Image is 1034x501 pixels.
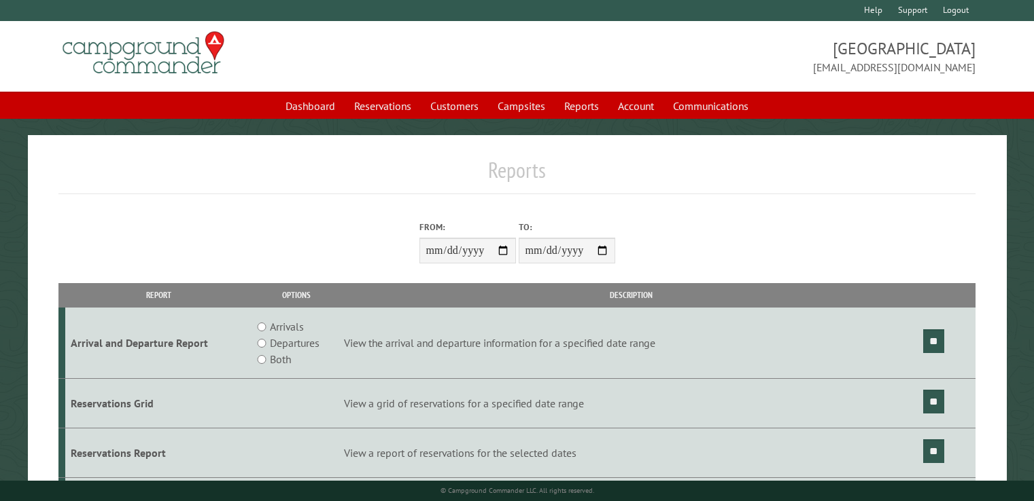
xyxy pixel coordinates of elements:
a: Campsites [489,93,553,119]
label: To: [519,221,615,234]
td: View the arrival and departure information for a specified date range [342,308,921,379]
td: Arrival and Departure Report [65,308,252,379]
img: Campground Commander [58,26,228,79]
td: Reservations Report [65,428,252,477]
a: Reservations [346,93,419,119]
a: Reports [556,93,607,119]
th: Options [252,283,342,307]
td: Reservations Grid [65,379,252,428]
td: View a report of reservations for the selected dates [342,428,921,477]
h1: Reports [58,157,976,194]
a: Customers [422,93,487,119]
a: Account [610,93,662,119]
label: From: [419,221,516,234]
th: Description [342,283,921,307]
td: View a grid of reservations for a specified date range [342,379,921,428]
small: © Campground Commander LLC. All rights reserved. [441,486,594,495]
span: [GEOGRAPHIC_DATA] [EMAIL_ADDRESS][DOMAIN_NAME] [517,37,976,75]
label: Arrivals [270,318,304,335]
a: Communications [665,93,757,119]
a: Dashboard [277,93,343,119]
th: Report [65,283,252,307]
label: Both [270,351,291,367]
label: Departures [270,335,320,351]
